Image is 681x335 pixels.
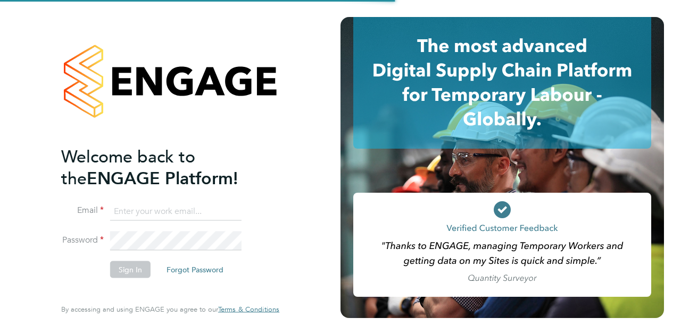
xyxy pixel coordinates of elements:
[110,261,151,278] button: Sign In
[61,146,195,188] span: Welcome back to the
[61,145,269,189] h2: ENGAGE Platform!
[218,305,279,314] a: Terms & Conditions
[158,261,232,278] button: Forgot Password
[61,235,104,246] label: Password
[110,202,242,221] input: Enter your work email...
[61,205,104,216] label: Email
[61,305,279,314] span: By accessing and using ENGAGE you agree to our
[218,305,279,314] span: Terms & Conditions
